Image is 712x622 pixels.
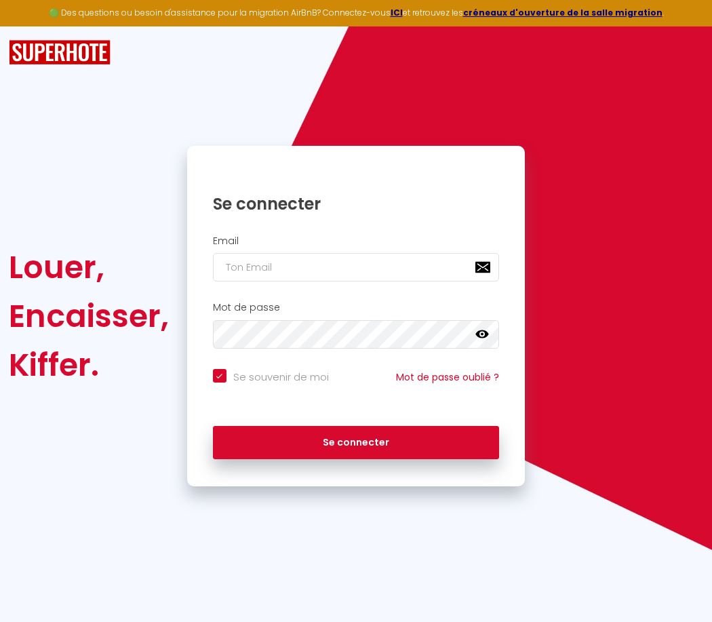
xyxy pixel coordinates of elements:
img: SuperHote logo [9,40,111,65]
a: créneaux d'ouverture de la salle migration [463,7,662,18]
h2: Mot de passe [213,302,500,313]
a: Mot de passe oublié ? [396,370,499,384]
a: ICI [391,7,403,18]
div: Kiffer. [9,341,169,389]
h1: Se connecter [213,193,500,214]
button: Se connecter [213,426,500,460]
div: Encaisser, [9,292,169,341]
h2: Email [213,235,500,247]
input: Ton Email [213,253,500,281]
div: Louer, [9,243,169,292]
